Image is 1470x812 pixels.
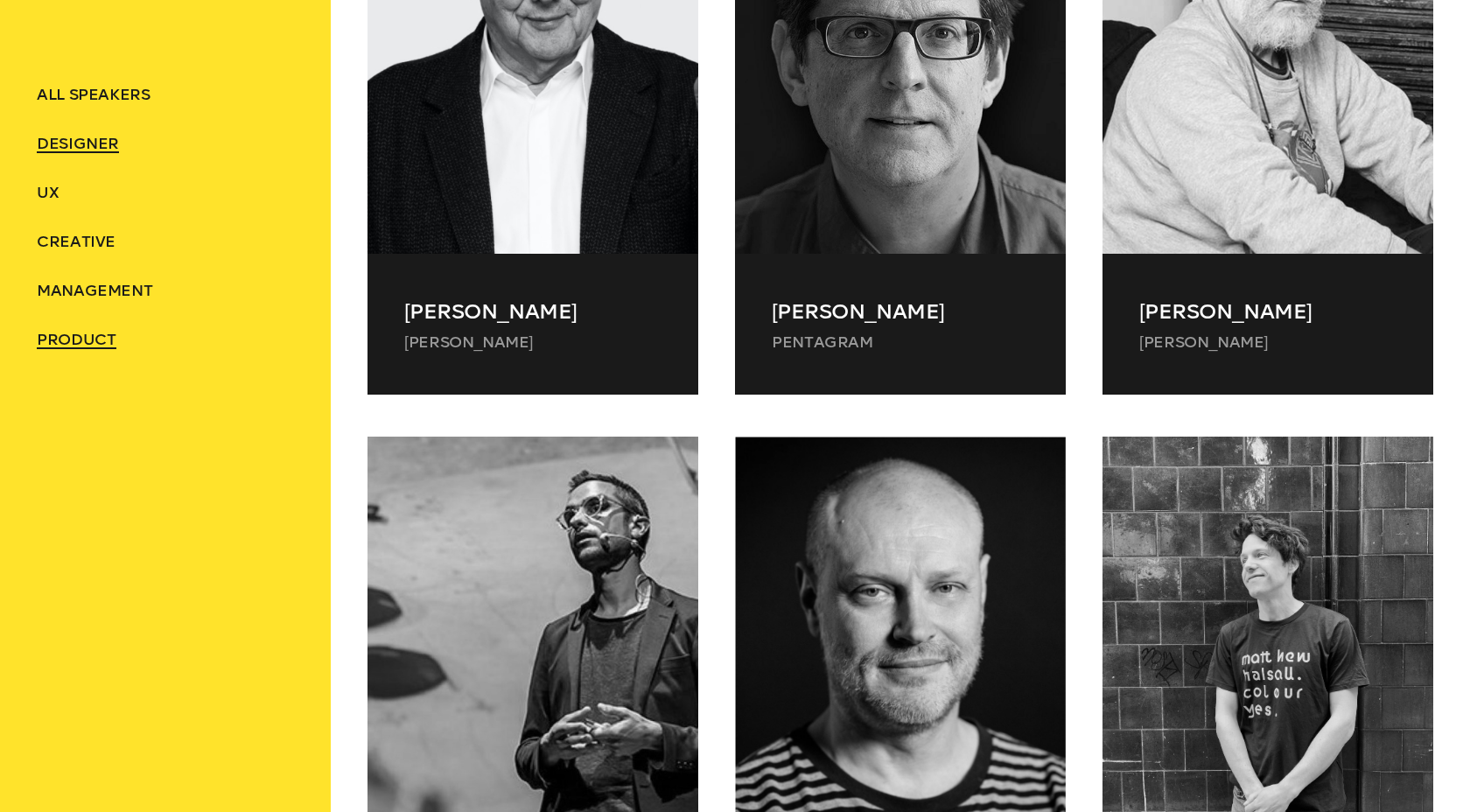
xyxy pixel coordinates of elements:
span: Management [37,281,152,300]
span: Designer [37,134,119,153]
p: [PERSON_NAME] [1139,296,1396,327]
span: Creative [37,232,115,251]
p: [PERSON_NAME] [404,296,661,327]
span: UX [37,183,59,202]
p: [PERSON_NAME] [772,296,1029,327]
p: [PERSON_NAME] [404,332,661,353]
span: Product [37,330,116,349]
span: ALL SPEAKERS [37,85,150,104]
p: Pentagram [772,332,1029,353]
p: [PERSON_NAME] [1139,332,1396,353]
